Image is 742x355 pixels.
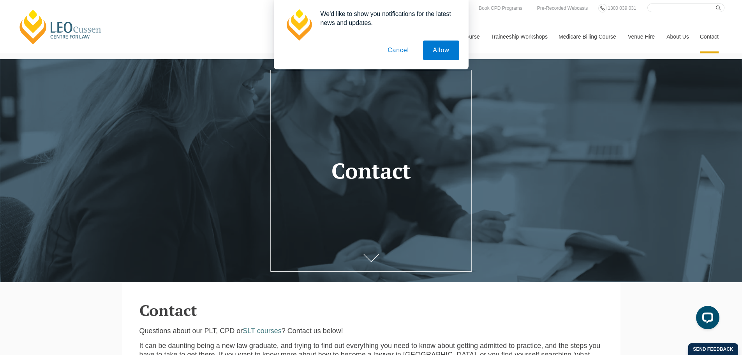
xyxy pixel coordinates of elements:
[423,41,459,60] button: Allow
[283,9,314,41] img: notification icon
[139,302,603,319] h2: Contact
[690,303,723,336] iframe: LiveChat chat widget
[378,41,419,60] button: Cancel
[282,159,460,183] h1: Contact
[243,327,281,335] a: SLT courses
[314,9,459,27] div: We'd like to show you notifications for the latest news and updates.
[139,327,603,336] p: Questions about our PLT, CPD or ? Contact us below!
